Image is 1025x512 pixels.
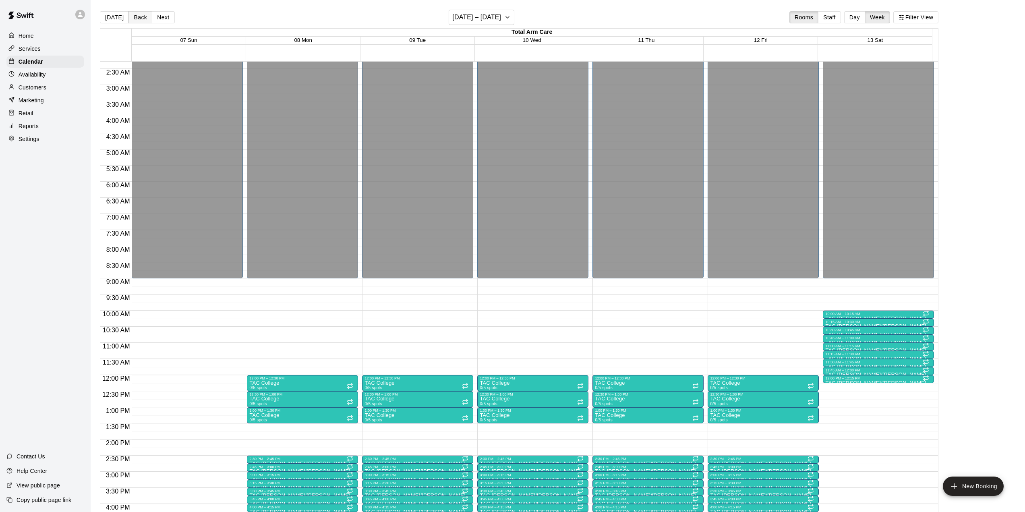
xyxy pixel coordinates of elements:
[592,391,704,407] div: 12:30 PM – 1:00 PM: TAC College
[480,481,586,485] div: 3:15 PM – 3:30 PM
[710,465,816,469] div: 2:45 PM – 3:00 PM
[480,465,586,469] div: 2:45 PM – 3:00 PM
[592,496,704,504] div: 3:45 PM – 4:00 PM: TAC Tom/Mike
[104,278,132,285] span: 9:00 AM
[708,456,819,464] div: 2:30 PM – 2:45 PM: TAC Tom/Mike
[480,386,497,390] span: 0/5 spots filled
[592,504,704,512] div: 4:00 PM – 4:15 PM: TAC Tom/Mike
[710,481,816,485] div: 3:15 PM – 3:30 PM
[808,455,814,462] span: Recurring event
[577,455,584,462] span: Recurring event
[592,407,704,423] div: 1:00 PM – 1:30 PM: TAC College
[362,464,473,472] div: 2:45 PM – 3:00 PM: TAC Tom/Mike
[364,481,471,485] div: 3:15 PM – 3:30 PM
[6,68,84,81] a: Availability
[462,471,468,478] span: Recurring event
[19,32,34,40] p: Home
[104,182,132,189] span: 6:00 AM
[480,402,497,406] span: 0/5 spots filled
[477,407,588,423] div: 1:00 PM – 1:30 PM: TAC College
[592,464,704,472] div: 2:45 PM – 3:00 PM: TAC Tom/Mike
[708,488,819,496] div: 3:30 PM – 3:45 PM: TAC Tom/Mike
[364,408,471,413] div: 1:00 PM – 1:30 PM
[825,328,932,332] div: 10:30 AM – 10:45 AM
[362,456,473,464] div: 2:30 PM – 2:45 PM: TAC Tom/Mike
[17,481,60,489] p: View public page
[247,407,358,423] div: 1:00 PM – 1:30 PM: TAC College
[104,133,132,140] span: 4:30 AM
[708,464,819,472] div: 2:45 PM – 3:00 PM: TAC Tom/Mike
[865,11,890,23] button: Week
[595,392,701,396] div: 12:30 PM – 1:00 PM
[480,408,586,413] div: 1:00 PM – 1:30 PM
[523,37,541,43] span: 10 Wed
[825,368,932,372] div: 11:45 AM – 12:00 PM
[808,495,814,502] span: Recurring event
[710,505,816,509] div: 4:00 PM – 4:15 PM
[152,11,174,23] button: Next
[247,472,358,480] div: 3:00 PM – 3:15 PM: TAC Tom/Mike
[595,408,701,413] div: 1:00 PM – 1:30 PM
[6,43,84,55] a: Services
[17,452,45,460] p: Contact Us
[808,415,814,421] span: Recurring event
[6,81,84,93] a: Customers
[362,504,473,512] div: 4:00 PM – 4:15 PM: TAC Tom/Mike
[595,497,701,501] div: 3:45 PM – 4:00 PM
[638,37,654,43] button: 11 Thu
[595,465,701,469] div: 2:45 PM – 3:00 PM
[577,487,584,494] span: Recurring event
[480,457,586,461] div: 2:30 PM – 2:45 PM
[347,415,353,421] span: Recurring event
[708,407,819,423] div: 1:00 PM – 1:30 PM: TAC College
[692,504,699,510] span: Recurring event
[247,504,358,512] div: 4:00 PM – 4:15 PM: TAC Tom/Mike
[923,367,929,373] span: Recurring event
[868,37,883,43] button: 13 Sat
[249,473,356,477] div: 3:00 PM – 3:15 PM
[104,262,132,269] span: 8:30 AM
[19,83,46,91] p: Customers
[247,496,358,504] div: 3:45 PM – 4:00 PM: TAC Tom/Mike
[477,488,588,496] div: 3:30 PM – 3:45 PM: TAC Tom/Mike
[364,465,471,469] div: 2:45 PM – 3:00 PM
[825,312,932,316] div: 10:00 AM – 10:15 AM
[477,456,588,464] div: 2:30 PM – 2:45 PM: TAC Tom/Mike
[692,399,699,405] span: Recurring event
[104,101,132,108] span: 3:30 AM
[823,375,934,383] div: 12:00 PM – 12:15 PM: TAC Todd/Brad
[754,37,768,43] button: 12 Fri
[592,488,704,496] div: 3:30 PM – 3:45 PM: TAC Tom/Mike
[710,402,728,406] span: 0/5 spots filled
[249,386,267,390] span: 0/5 spots filled
[19,122,39,130] p: Reports
[823,343,934,351] div: 11:00 AM – 11:15 AM: TAC Todd/Brad
[825,352,932,356] div: 11:15 AM – 11:30 AM
[6,30,84,42] a: Home
[844,11,865,23] button: Day
[462,504,468,510] span: Recurring event
[823,367,934,375] div: 11:45 AM – 12:00 PM: TAC Todd/Brad
[808,487,814,494] span: Recurring event
[592,472,704,480] div: 3:00 PM – 3:15 PM: TAC Tom/Mike
[17,467,47,475] p: Help Center
[347,399,353,405] span: Recurring event
[477,496,588,504] div: 3:45 PM – 4:00 PM: TAC Tom/Mike
[577,415,584,421] span: Recurring event
[477,472,588,480] div: 3:00 PM – 3:15 PM: TAC Tom/Mike
[595,376,701,380] div: 12:00 PM – 12:30 PM
[592,375,704,391] div: 12:00 PM – 12:30 PM: TAC College
[480,489,586,493] div: 3:30 PM – 3:45 PM
[477,480,588,488] div: 3:15 PM – 3:30 PM: TAC Tom/Mike
[462,463,468,470] span: Recurring event
[362,496,473,504] div: 3:45 PM – 4:00 PM: TAC Tom/Mike
[364,376,471,380] div: 12:00 PM – 12:30 PM
[692,479,699,486] span: Recurring event
[692,471,699,478] span: Recurring event
[247,488,358,496] div: 3:30 PM – 3:45 PM: TAC Tom/Mike
[362,472,473,480] div: 3:00 PM – 3:15 PM: TAC Tom/Mike
[808,504,814,510] span: Recurring event
[347,495,353,502] span: Recurring event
